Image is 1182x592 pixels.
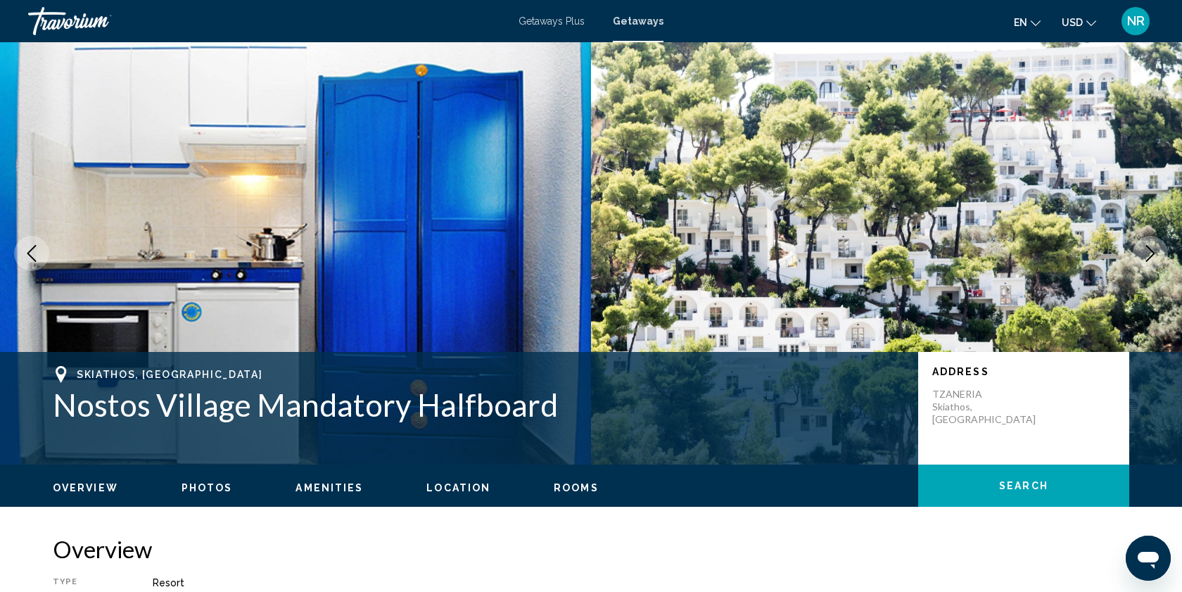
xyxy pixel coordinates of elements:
h2: Overview [53,535,1129,563]
button: Location [426,481,490,494]
p: TZANERIA Skiathos, [GEOGRAPHIC_DATA] [932,388,1045,426]
a: Travorium [28,7,504,35]
button: User Menu [1117,6,1154,36]
span: Location [426,482,490,493]
div: Resort [153,577,1129,588]
a: Getaways Plus [519,15,585,27]
span: Photos [182,482,233,493]
p: Address [932,366,1115,377]
button: Rooms [554,481,599,494]
button: Photos [182,481,233,494]
button: Change currency [1062,12,1096,32]
h1: Nostos Village Mandatory Halfboard [53,386,904,423]
div: Type [53,577,117,588]
span: NR [1127,14,1145,28]
button: Next image [1133,236,1168,271]
span: en [1014,17,1027,28]
span: Overview [53,482,118,493]
span: Amenities [295,482,363,493]
button: Search [918,465,1129,507]
button: Previous image [14,236,49,271]
a: Getaways [613,15,663,27]
button: Amenities [295,481,363,494]
span: USD [1062,17,1083,28]
button: Overview [53,481,118,494]
span: Search [999,481,1048,492]
span: Rooms [554,482,599,493]
iframe: Button to launch messaging window [1126,536,1171,581]
button: Change language [1014,12,1041,32]
span: Skiathos, [GEOGRAPHIC_DATA] [77,369,262,380]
